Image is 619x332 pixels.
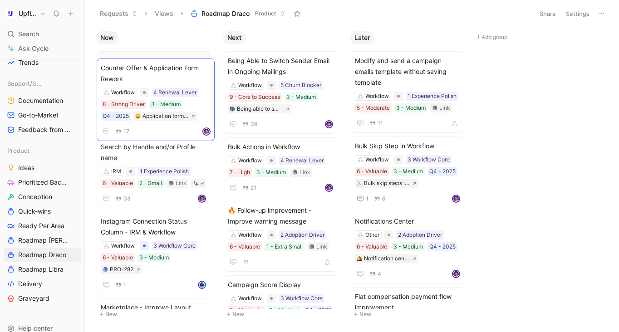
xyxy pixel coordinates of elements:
[346,27,473,324] div: LaterNew
[123,282,126,288] span: 1
[355,216,460,227] span: Notifications Center
[6,9,15,18] img: Upfluence
[354,33,370,42] span: Later
[393,167,423,176] div: 3 - Medium
[408,92,457,101] div: 1 Experience Polish
[230,106,235,112] img: 📬
[351,51,464,133] a: Modify and send a campaign emails template without saving templateWorkflow1 Experience Polish5 - ...
[280,81,321,90] div: 5 Churn Blocker
[92,27,219,324] div: NowNew
[199,282,205,288] img: avatar
[351,137,464,208] a: Bulk Skip Step in WorkflowWorkflow3 Workflow Core6 - Valuable3 - MediumQ4 - 2025🏃Bulk skip steps ...
[429,242,456,251] div: Q4 - 2025
[251,185,256,190] span: 21
[176,179,187,188] div: Link
[280,230,324,239] div: 2 Adoption Driver
[4,56,81,69] a: Trends
[355,55,460,88] span: Modify and send a campaign emails template without saving template
[201,9,250,18] span: Roadmap Draco
[365,230,379,239] div: Other
[18,163,34,172] span: Ideas
[393,242,423,251] div: 3 - Medium
[357,167,387,176] div: 6 - Valuable
[4,176,81,189] a: Prioritized Backlog
[255,9,276,18] span: Product
[230,242,260,251] div: 6 - Valuable
[4,205,81,218] a: Quick-wins
[238,230,262,239] div: Workflow
[355,141,460,151] span: Bulk Skip Step in Workflow
[228,279,333,290] span: Campaign Score Display
[113,280,128,290] button: 1
[429,167,456,176] div: Q4 - 2025
[365,92,389,101] div: Workflow
[4,292,81,305] a: Graveyard
[139,253,169,262] div: 3 - Medium
[18,178,69,187] span: Prioritized Backlog
[230,168,250,177] div: 7 - High
[473,32,596,43] button: Add group
[4,161,81,175] a: Ideas
[364,254,410,263] div: Notification center
[223,31,246,44] button: Next
[366,196,368,201] span: 1
[139,179,162,188] div: 2 - Small
[350,309,470,320] button: New
[18,250,66,259] span: Roadmap Draco
[103,179,133,188] div: 6 - Valuable
[326,185,332,191] img: avatar
[368,118,385,128] button: 11
[219,27,346,324] div: NextNew
[153,241,196,250] div: 3 Workflow Core
[230,306,263,315] div: 5 - Moderate
[224,137,337,197] a: Bulk Actions in WorkflowWorkflow4 Renewal Lever7 - High3 - MediumLink21avatar
[357,256,362,261] img: 🛎️
[4,277,81,291] a: Delivery
[123,196,131,201] span: 33
[286,93,316,102] div: 3 - Medium
[238,294,262,303] div: Workflow
[357,103,390,112] div: 5 - Moderate
[18,58,39,67] span: Trends
[97,137,210,208] a: Search by Handle and/or Profile nameIRM1 Experience Polish6 - Valuable2 - SmallLink33avatar
[187,7,289,20] button: Roadmap DracoProduct
[326,121,332,127] img: avatar
[350,31,374,44] button: Later
[18,29,39,39] span: Search
[18,96,63,105] span: Documentation
[18,207,51,216] span: Quick-wins
[18,125,70,134] span: Feedback from support
[4,234,81,247] a: Roadmap [PERSON_NAME]
[18,192,52,201] span: Conception
[100,33,114,42] span: Now
[368,269,383,279] button: 4
[4,94,81,107] a: Documentation
[96,31,118,44] button: Now
[241,183,258,193] button: 21
[238,156,262,165] div: Workflow
[7,79,44,88] span: Support/GTM
[4,219,81,233] a: Ready Per Area
[4,42,81,55] a: Ask Cycle
[4,144,81,305] div: ProductIdeasPrioritized BacklogConceptionQuick-winsReady Per AreaRoadmap [PERSON_NAME]Roadmap Dra...
[18,236,71,245] span: Roadmap [PERSON_NAME]
[535,7,560,20] button: Share
[97,212,210,294] a: Instagram Connection Status Column - IRM & WorkflowWorkflow3 Workflow Core6 - Valuable3 - MediumP...
[4,77,81,137] div: Support/GTMDocumentationGo-to-MarketFeedback from support
[7,146,29,155] span: Product
[372,194,388,204] button: 6
[4,77,81,90] div: Support/GTM
[4,190,81,204] a: Conception
[269,306,299,315] div: 3 - Medium
[396,103,426,112] div: 3 - Medium
[101,302,206,324] span: Marketplace - Improve Layout when Many Products Imported
[18,43,49,54] span: Ask Cycle
[300,168,310,177] div: Link
[378,271,381,277] span: 4
[18,324,53,332] span: Help center
[4,7,48,20] button: UpfluenceUpfluence
[230,93,280,102] div: 9 - Core to Success
[228,205,333,227] span: 🔥 Follow-up improvement - Improve warning message
[4,263,81,276] a: Roadmap Libra
[4,108,81,122] a: Go-to-Market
